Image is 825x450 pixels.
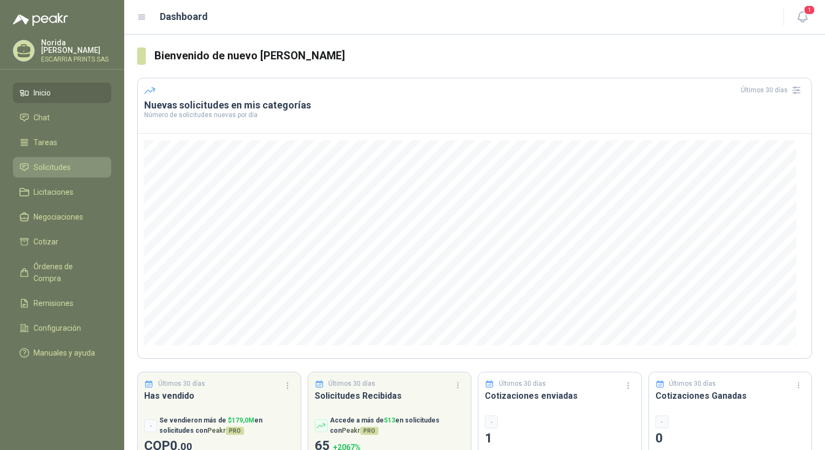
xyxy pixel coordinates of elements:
span: Cotizar [33,236,58,248]
a: Tareas [13,132,111,153]
span: PRO [360,427,378,435]
p: Últimos 30 días [499,379,546,389]
a: Inicio [13,83,111,103]
h3: Has vendido [144,389,294,403]
img: Logo peakr [13,13,68,26]
p: ESCARRIA PRINTS SAS [41,56,111,63]
a: Órdenes de Compra [13,256,111,289]
span: Peakr [207,427,244,434]
span: PRO [226,427,244,435]
div: - [144,419,157,432]
a: Negociaciones [13,207,111,227]
div: Últimos 30 días [741,81,805,99]
span: $ 179,0M [228,417,254,424]
p: Accede a más de en solicitudes con [330,415,465,436]
span: Solicitudes [33,161,71,173]
span: 1 [803,5,815,15]
p: Se vendieron más de en solicitudes con [159,415,294,436]
span: Manuales y ayuda [33,347,95,359]
div: - [655,415,668,428]
button: 1 [793,8,812,27]
span: 513 [384,417,395,424]
h3: Nuevas solicitudes en mis categorías [144,99,805,112]
p: Número de solicitudes nuevas por día [144,112,805,118]
p: Últimos 30 días [669,379,716,389]
span: Chat [33,112,50,124]
a: Chat [13,107,111,128]
span: Remisiones [33,297,73,309]
span: Inicio [33,87,51,99]
span: Peakr [342,427,378,434]
span: Tareas [33,137,57,148]
h3: Cotizaciones Ganadas [655,389,806,403]
h3: Cotizaciones enviadas [485,389,635,403]
a: Configuración [13,318,111,338]
span: Negociaciones [33,211,83,223]
a: Cotizar [13,231,111,252]
span: Configuración [33,322,81,334]
span: Órdenes de Compra [33,261,101,284]
p: Últimos 30 días [328,379,375,389]
a: Remisiones [13,293,111,313]
h3: Solicitudes Recibidas [315,389,465,403]
h3: Bienvenido de nuevo [PERSON_NAME] [154,47,812,64]
p: 0 [655,428,806,449]
h1: Dashboard [160,9,208,24]
p: Últimos 30 días [158,379,205,389]
a: Licitaciones [13,182,111,202]
p: Norida [PERSON_NAME] [41,39,111,54]
p: 1 [485,428,635,449]
span: Licitaciones [33,186,73,198]
div: - [485,415,498,428]
a: Manuales y ayuda [13,343,111,363]
a: Solicitudes [13,157,111,178]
